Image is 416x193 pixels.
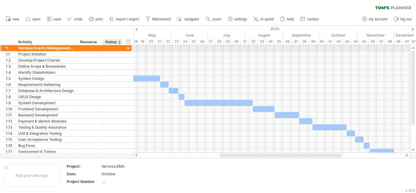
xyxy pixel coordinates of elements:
[18,63,74,69] div: Define Scope & Boundaries
[18,149,74,155] div: Deployment & Testing
[369,17,387,21] span: my account
[292,38,300,45] div: 37
[144,15,173,23] a: filter/search
[307,17,319,21] span: contact
[309,38,317,45] div: 39
[18,100,74,106] div: System Development
[6,100,15,106] div: 1.9
[18,106,74,112] div: Frontend Development
[6,130,15,136] div: 1.14
[133,32,171,38] div: May 2025
[204,15,223,23] a: zoom
[172,38,181,45] div: 23
[394,38,403,45] div: 49
[287,17,294,21] span: help
[24,15,42,23] a: open
[6,106,15,112] div: 1.10
[299,15,321,23] a: contact
[6,57,15,63] div: 1.2
[155,38,164,45] div: 21
[18,88,74,94] div: Database & Architecture Design
[184,17,199,21] span: navigator
[6,124,15,130] div: 1.13
[334,38,343,45] div: 42
[6,137,15,142] div: 1.15
[6,88,15,94] div: 1.7
[66,15,84,23] a: undo
[403,38,411,45] div: 50
[80,39,99,45] div: Resource
[18,57,74,63] div: Develop Project Charter
[6,63,15,69] div: 1.3
[361,15,389,23] a: my account
[360,38,368,45] div: 45
[189,38,198,45] div: 25
[260,17,274,21] span: AI assist
[234,17,247,21] span: settings
[283,38,292,45] div: 36
[18,143,74,148] div: Bug Fixes
[258,38,266,45] div: 33
[6,70,15,75] div: 1.4
[358,32,394,38] div: November 2025
[343,38,351,45] div: 43
[152,17,171,21] span: filter/search
[386,38,394,45] div: 48
[18,118,74,124] div: Payment & Vendor Modules
[400,17,411,21] span: log out
[108,15,141,23] a: import / export
[105,39,118,45] div: Status
[18,51,74,57] div: Project Initiation
[130,38,138,45] div: 18
[18,76,74,81] div: System Design
[138,38,147,45] div: 19
[176,15,201,23] a: navigator
[18,70,74,75] div: Identify Stakeholders
[6,82,15,88] div: 1.6
[18,94,74,100] div: UI/UX Design
[18,112,74,118] div: Backend Development
[392,15,413,23] a: log out
[6,94,15,100] div: 1.8
[351,38,360,45] div: 44
[6,112,15,118] div: 1.11
[96,17,103,21] span: print
[241,38,249,45] div: 31
[279,15,296,23] a: help
[18,137,74,142] div: User Acceptance Testing
[215,38,224,45] div: 28
[6,149,15,155] div: 1.17
[405,188,415,193] div: v 422
[226,15,249,23] a: settings
[368,38,377,45] div: 46
[18,130,74,136] div: Unit & Integration Testing
[54,17,61,21] span: save
[18,124,74,130] div: Testing & Quality Assurance
[32,17,41,21] span: open
[208,32,245,38] div: July 2025
[198,38,206,45] div: 26
[6,143,15,148] div: 1.16
[12,17,19,21] span: new
[87,15,104,23] a: print
[6,45,15,51] div: 1
[45,15,63,23] a: save
[4,15,21,23] a: new
[67,179,100,184] div: Project Number
[101,171,153,177] div: October
[67,171,100,177] div: Date:
[206,38,215,45] div: 27
[300,38,309,45] div: 38
[232,38,241,45] div: 30
[74,17,83,21] span: undo
[6,51,15,57] div: 1.1
[181,38,189,45] div: 24
[116,17,139,21] span: import / export
[317,38,326,45] div: 40
[101,179,153,184] div: ....
[266,38,275,45] div: 34
[224,38,232,45] div: 29
[164,38,172,45] div: 22
[67,164,100,169] div: Project:
[171,32,208,38] div: June 2025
